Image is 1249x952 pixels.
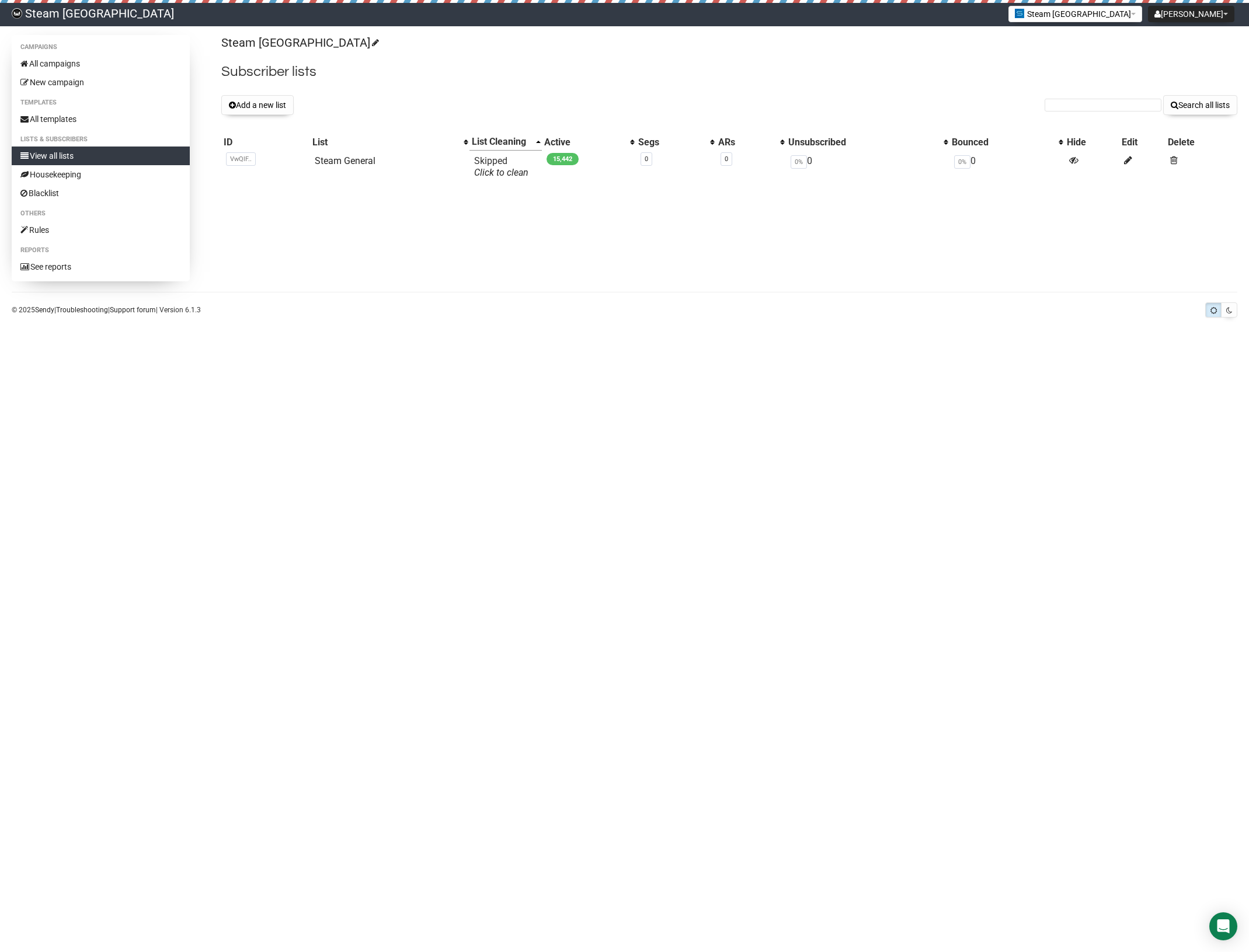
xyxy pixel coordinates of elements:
[221,61,1237,82] h2: Subscriber lists
[469,134,542,151] th: List Cleaning: Ascending sort applied, activate to apply a descending sort
[1122,137,1164,148] div: Edit
[12,54,190,73] a: All campaigns
[1119,134,1166,151] th: Edit: No sort applied, sorting is disabled
[472,136,530,148] div: List Cleaning
[1015,9,1024,18] img: favicons
[716,134,786,151] th: ARs: No sort applied, activate to apply an ascending sort
[786,134,949,151] th: Unsubscribed: No sort applied, activate to apply an ascending sort
[542,134,636,151] th: Active: No sort applied, activate to apply an ascending sort
[12,221,190,239] a: Rules
[1165,134,1237,151] th: Delete: No sort applied, sorting is disabled
[544,137,624,148] div: Active
[1064,134,1119,151] th: Hide: No sort applied, sorting is disabled
[1067,137,1116,148] div: Hide
[12,8,22,19] img: d8be9b5e551e1993e91a729fe7cb4824
[1209,912,1237,940] div: Open Intercom Messenger
[35,306,54,314] a: Sendy
[310,134,469,151] th: List: No sort applied, activate to apply an ascending sort
[12,73,190,92] a: New campaign
[636,134,715,151] th: Segs: No sort applied, activate to apply an ascending sort
[12,257,190,276] a: See reports
[221,95,294,115] button: Add a new list
[12,243,190,257] li: Reports
[474,155,528,178] span: Skipped
[12,40,190,54] li: Campaigns
[315,155,375,166] a: Steam General
[1008,6,1142,22] button: Steam [GEOGRAPHIC_DATA]
[1148,6,1234,22] button: [PERSON_NAME]
[949,151,1065,184] td: 0
[547,153,579,165] span: 15,442
[791,155,807,169] span: 0%
[221,134,310,151] th: ID: No sort applied, sorting is disabled
[725,155,728,163] a: 0
[952,137,1053,148] div: Bounced
[12,147,190,165] a: View all lists
[312,137,458,148] div: List
[718,137,774,148] div: ARs
[12,96,190,110] li: Templates
[645,155,648,163] a: 0
[1168,137,1235,148] div: Delete
[12,132,190,147] li: Lists & subscribers
[474,167,528,178] a: Click to clean
[56,306,108,314] a: Troubleshooting
[12,165,190,184] a: Housekeeping
[12,110,190,128] a: All templates
[1163,95,1237,115] button: Search all lists
[12,207,190,221] li: Others
[224,137,308,148] div: ID
[954,155,970,169] span: 0%
[226,152,256,166] span: VwQlF..
[786,151,949,184] td: 0
[12,304,201,316] p: © 2025 | | | Version 6.1.3
[12,184,190,203] a: Blacklist
[110,306,156,314] a: Support forum
[221,36,377,50] a: Steam [GEOGRAPHIC_DATA]
[949,134,1065,151] th: Bounced: No sort applied, activate to apply an ascending sort
[788,137,938,148] div: Unsubscribed
[638,137,704,148] div: Segs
